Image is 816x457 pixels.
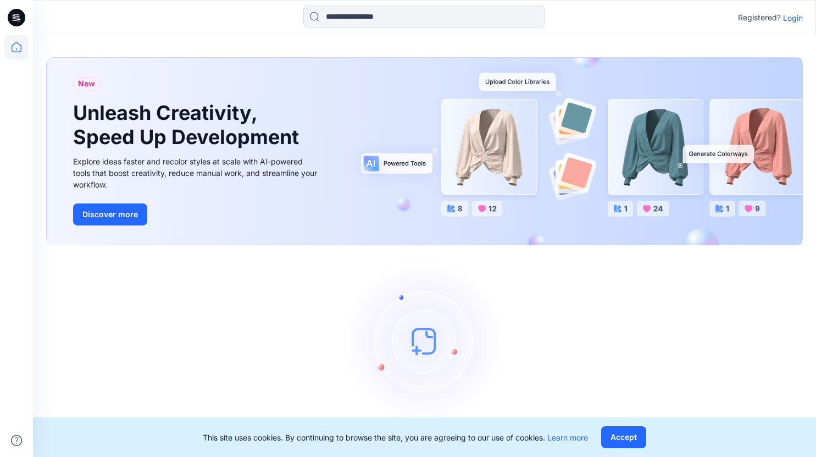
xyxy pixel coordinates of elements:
span: New [78,77,95,90]
div: Explore ideas faster and recolor styles at scale with AI-powered tools that boost creativity, red... [73,156,320,190]
button: Accept [601,426,646,448]
button: Discover more [73,203,147,225]
p: Registered? [738,11,781,24]
img: empty-state-image.svg [342,258,507,423]
a: Discover more [73,203,320,225]
p: Login [783,12,803,24]
p: This site uses cookies. By continuing to browse the site, you are agreeing to our use of cookies. [203,432,588,443]
a: Learn more [547,433,588,442]
h1: Unleash Creativity, Speed Up Development [73,101,304,148]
